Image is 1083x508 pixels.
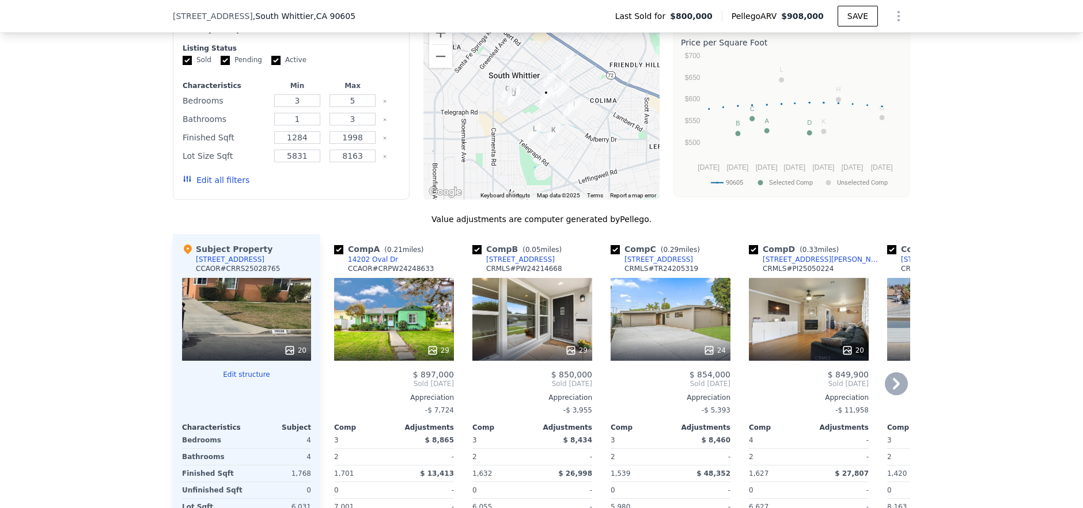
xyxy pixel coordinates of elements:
[537,192,580,198] span: Map data ©2025
[383,136,387,140] button: Clear
[611,449,668,465] div: 2
[383,154,387,159] button: Clear
[387,246,403,254] span: 0.21
[749,436,753,444] span: 4
[183,174,249,186] button: Edit all filters
[615,10,671,22] span: Last Sold for
[528,123,541,143] div: 10640 Victoria Ave
[563,101,575,120] div: 10156 Ruoff Ave
[837,179,888,186] text: Unselected Comp
[313,12,355,21] span: , CA 90605
[334,379,454,388] span: Sold [DATE]
[472,469,492,478] span: 1,632
[809,423,869,432] div: Adjustments
[871,163,893,171] text: [DATE]
[429,45,452,68] button: Zoom out
[656,246,705,254] span: ( miles)
[182,465,244,482] div: Finished Sqft
[611,436,615,444] span: 3
[698,163,720,171] text: [DATE]
[334,393,454,402] div: Appreciation
[334,436,339,444] span: 3
[781,12,824,21] span: $908,000
[182,432,244,448] div: Bedrooms
[182,423,247,432] div: Characteristics
[887,243,980,255] div: Comp E
[334,449,392,465] div: 2
[334,486,339,494] span: 0
[610,192,656,198] a: Report a map error
[182,482,244,498] div: Unfinished Sqft
[780,66,783,73] text: L
[383,117,387,122] button: Clear
[611,423,671,432] div: Comp
[334,255,398,264] a: 14202 Oval Dr
[472,423,532,432] div: Comp
[182,449,244,465] div: Bathrooms
[501,83,514,102] div: 13522 Reis St
[221,56,230,65] input: Pending
[749,393,869,402] div: Appreciation
[427,345,449,356] div: 29
[685,52,700,60] text: $700
[887,393,1007,402] div: Appreciation
[425,436,454,444] span: $ 8,865
[611,486,615,494] span: 0
[196,255,264,264] div: [STREET_ADDRESS]
[425,406,454,414] span: -$ 7,724
[663,246,679,254] span: 0.29
[749,449,806,465] div: 2
[413,370,454,379] span: $ 897,000
[763,264,834,273] div: CRMLS # PI25050224
[183,81,267,90] div: Characteristics
[396,449,454,465] div: -
[348,264,434,273] div: CCAOR # CRPW24248633
[887,469,907,478] span: 1,420
[334,243,428,255] div: Comp A
[769,179,813,186] text: Selected Comp
[543,70,556,90] div: 14039 Oval Dr
[420,469,454,478] span: $ 13,413
[183,23,400,44] div: Modify Comp Filters
[783,163,805,171] text: [DATE]
[611,243,705,255] div: Comp C
[183,56,192,65] input: Sold
[182,370,311,379] button: Edit structure
[426,185,464,200] img: Google
[887,436,892,444] span: 3
[749,379,869,388] span: Sold [DATE]
[426,185,464,200] a: Open this area in Google Maps (opens a new window)
[249,482,311,498] div: 0
[673,482,730,498] div: -
[703,345,726,356] div: 24
[749,255,883,264] a: [STREET_ADDRESS][PERSON_NAME]
[811,432,869,448] div: -
[681,35,903,51] div: Price per Square Foot
[828,370,869,379] span: $ 849,900
[551,370,592,379] span: $ 850,000
[685,117,700,125] text: $550
[472,393,592,402] div: Appreciation
[568,98,581,118] div: 14460 Hawes St
[681,51,903,194] div: A chart.
[221,55,262,65] label: Pending
[348,255,398,264] div: 14202 Oval Dr
[327,81,378,90] div: Max
[842,163,864,171] text: [DATE]
[732,10,782,22] span: Pellego ARV
[472,449,530,465] div: 2
[835,406,869,414] span: -$ 11,958
[736,120,740,127] text: B
[685,74,700,82] text: $650
[565,345,588,356] div: 29
[383,99,387,104] button: Clear
[887,255,1021,264] a: [STREET_ADDRESS][PERSON_NAME]
[561,54,574,74] div: 9153 Cedargrove Ave
[271,55,306,65] label: Active
[486,255,555,264] div: [STREET_ADDRESS]
[887,423,947,432] div: Comp
[380,246,428,254] span: ( miles)
[611,469,630,478] span: 1,539
[182,243,272,255] div: Subject Property
[540,90,553,109] div: 14015 Fernview St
